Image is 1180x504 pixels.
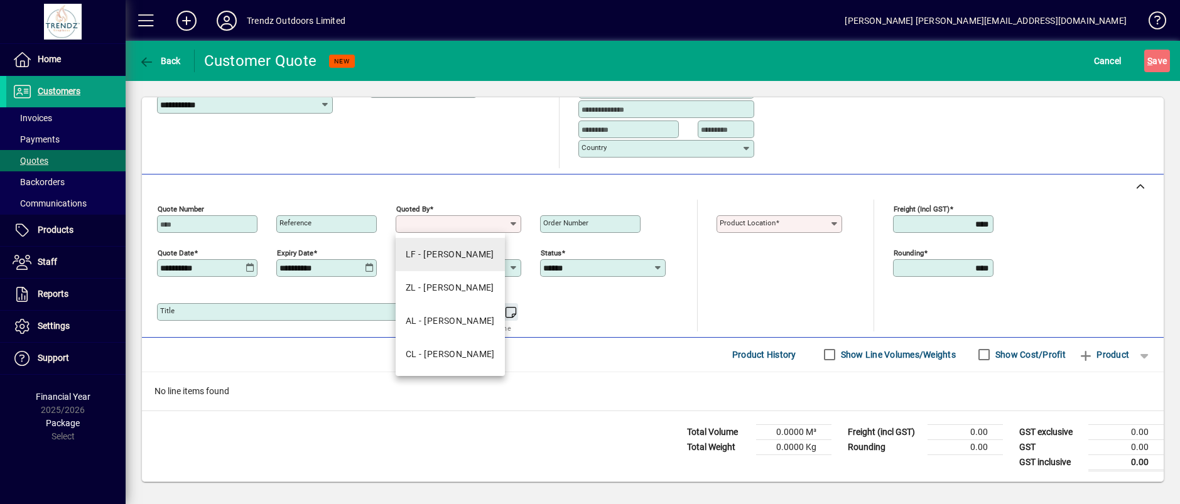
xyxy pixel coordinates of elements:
td: 0.00 [1088,454,1164,470]
div: AL - [PERSON_NAME] [406,314,495,328]
app-page-header-button: Back [126,50,195,72]
button: Back [136,50,184,72]
span: Backorders [13,177,65,187]
mat-option: LF - Lilian Fenerty [396,238,505,271]
mat-label: Quote date [158,248,194,257]
span: Back [139,56,181,66]
td: 0.00 [1088,439,1164,454]
span: Quotes [13,156,48,166]
span: Package [46,418,80,428]
mat-label: Expiry date [277,248,313,257]
span: Payments [13,134,60,144]
span: S [1147,56,1152,66]
mat-label: Reference [279,218,311,227]
span: Customers [38,86,80,96]
td: Total Weight [681,439,756,454]
div: ZL - [PERSON_NAME] [406,281,494,294]
span: Communications [13,198,87,208]
a: Home [6,44,126,75]
button: Product [1072,343,1135,366]
mat-label: Title [160,306,175,315]
mat-label: Quoted by [396,204,430,213]
mat-label: Quote number [158,204,204,213]
div: [PERSON_NAME] [PERSON_NAME][EMAIL_ADDRESS][DOMAIN_NAME] [845,11,1127,31]
mat-label: Country [582,143,607,152]
button: Save [1144,50,1170,72]
span: Products [38,225,73,235]
mat-label: Freight (incl GST) [894,204,950,213]
span: Financial Year [36,392,90,402]
div: CL - [PERSON_NAME] [406,348,495,361]
td: 0.00 [1088,424,1164,439]
a: Products [6,215,126,246]
span: NEW [334,57,350,65]
td: Freight (incl GST) [842,424,928,439]
button: Profile [207,9,247,32]
td: GST [1013,439,1088,454]
div: Trendz Outdoors Limited [247,11,345,31]
a: Reports [6,279,126,310]
span: ave [1147,51,1167,71]
label: Show Cost/Profit [993,348,1066,361]
mat-option: ZL - Zoe Lawry [396,271,505,304]
span: Home [38,54,61,64]
td: 0.00 [928,424,1003,439]
div: LF - [PERSON_NAME] [406,248,494,261]
td: GST exclusive [1013,424,1088,439]
td: Total Volume [681,424,756,439]
button: Add [166,9,207,32]
span: Product [1078,345,1129,365]
a: Knowledge Base [1139,3,1164,43]
button: Product History [727,343,801,366]
span: Cancel [1094,51,1122,71]
a: Invoices [6,107,126,129]
span: Reports [38,289,68,299]
label: Show Line Volumes/Weights [838,348,956,361]
td: GST inclusive [1013,454,1088,470]
button: Cancel [1091,50,1125,72]
a: Quotes [6,150,126,171]
div: Customer Quote [204,51,317,71]
a: Communications [6,193,126,214]
span: Support [38,353,69,363]
mat-label: Order number [543,218,588,227]
mat-label: Rounding [894,248,924,257]
td: 0.0000 Kg [756,439,831,454]
mat-option: AL - Ashley Lawry [396,304,505,338]
a: Support [6,343,126,374]
mat-label: Product location [720,218,776,227]
span: Product History [732,345,796,365]
span: Settings [38,321,70,331]
mat-option: CL - Charlie Lawry [396,338,505,371]
a: Backorders [6,171,126,193]
td: 0.0000 M³ [756,424,831,439]
a: Payments [6,129,126,150]
a: Staff [6,247,126,278]
td: Rounding [842,439,928,454]
td: 0.00 [928,439,1003,454]
a: Settings [6,311,126,342]
mat-label: Status [541,248,561,257]
span: Invoices [13,113,52,123]
span: Staff [38,257,57,267]
div: No line items found [142,372,1164,410]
